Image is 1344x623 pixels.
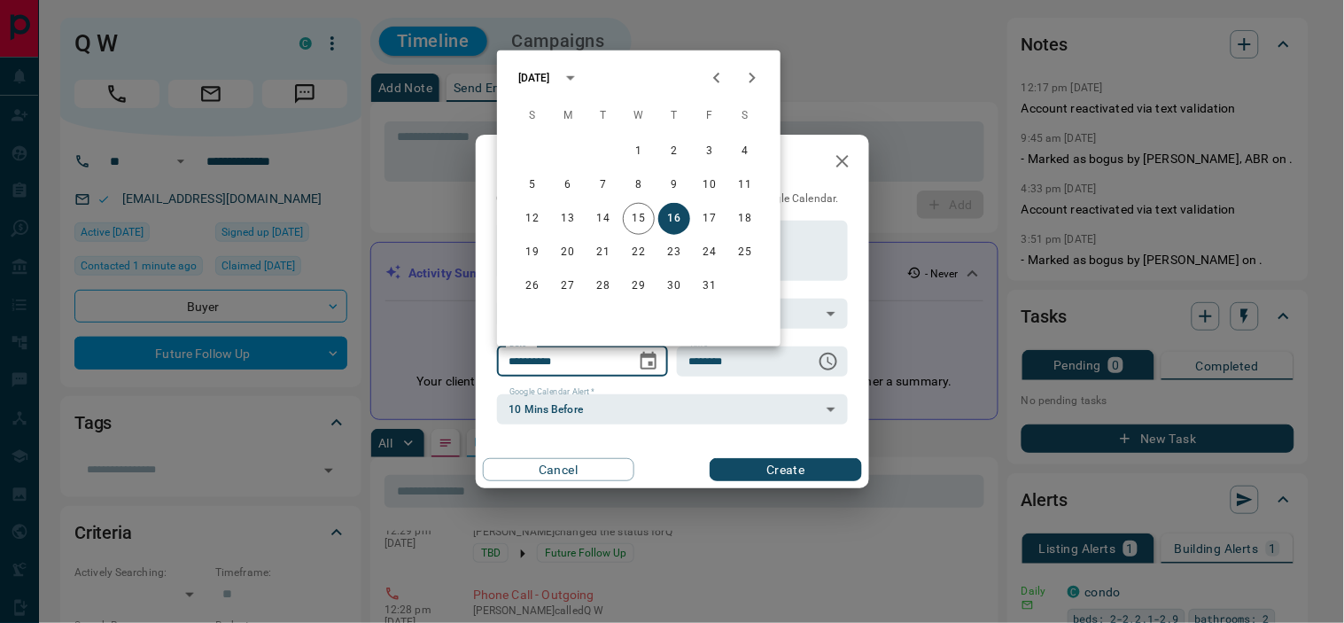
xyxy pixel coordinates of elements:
[509,339,532,350] label: Date
[710,458,861,481] button: Create
[658,270,690,302] button: 30
[517,98,548,134] span: Sunday
[631,344,666,379] button: Choose date, selected date is Oct 16, 2025
[587,98,619,134] span: Tuesday
[729,136,761,167] button: 4
[658,169,690,201] button: 9
[658,203,690,235] button: 16
[552,98,584,134] span: Monday
[699,60,734,96] button: Previous month
[658,237,690,269] button: 23
[658,98,690,134] span: Thursday
[658,136,690,167] button: 2
[518,70,550,86] div: [DATE]
[729,169,761,201] button: 11
[694,136,726,167] button: 3
[555,63,586,93] button: calendar view is open, switch to year view
[517,203,548,235] button: 12
[729,237,761,269] button: 25
[729,98,761,134] span: Saturday
[587,169,619,201] button: 7
[587,270,619,302] button: 28
[689,339,712,350] label: Time
[811,344,846,379] button: Choose time, selected time is 6:00 AM
[552,237,584,269] button: 20
[623,169,655,201] button: 8
[729,203,761,235] button: 18
[552,203,584,235] button: 13
[623,98,655,134] span: Wednesday
[552,169,584,201] button: 6
[497,394,848,424] div: 10 Mins Before
[483,458,634,481] button: Cancel
[517,270,548,302] button: 26
[734,60,770,96] button: Next month
[509,386,594,398] label: Google Calendar Alert
[694,270,726,302] button: 31
[694,203,726,235] button: 17
[694,169,726,201] button: 10
[623,203,655,235] button: 15
[517,169,548,201] button: 5
[623,270,655,302] button: 29
[623,136,655,167] button: 1
[476,135,596,191] h2: New Task
[517,237,548,269] button: 19
[587,203,619,235] button: 14
[694,237,726,269] button: 24
[552,270,584,302] button: 27
[587,237,619,269] button: 21
[694,98,726,134] span: Friday
[623,237,655,269] button: 22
